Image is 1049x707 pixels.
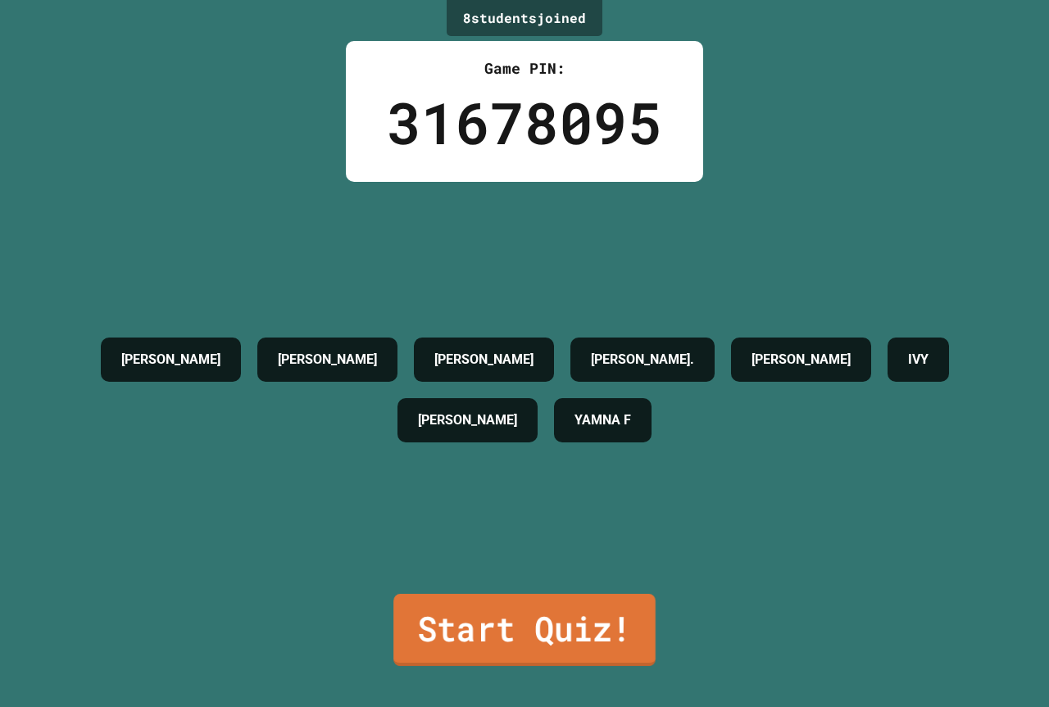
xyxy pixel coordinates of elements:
[121,350,220,369] h4: [PERSON_NAME]
[393,594,656,666] a: Start Quiz!
[591,350,694,369] h4: [PERSON_NAME].
[574,410,631,430] h4: YAMNA F
[752,350,851,369] h4: [PERSON_NAME]
[908,350,929,369] h4: IVY
[387,57,662,79] div: Game PIN:
[434,350,534,369] h4: [PERSON_NAME]
[418,410,517,430] h4: [PERSON_NAME]
[278,350,377,369] h4: [PERSON_NAME]
[387,79,662,165] div: 31678095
